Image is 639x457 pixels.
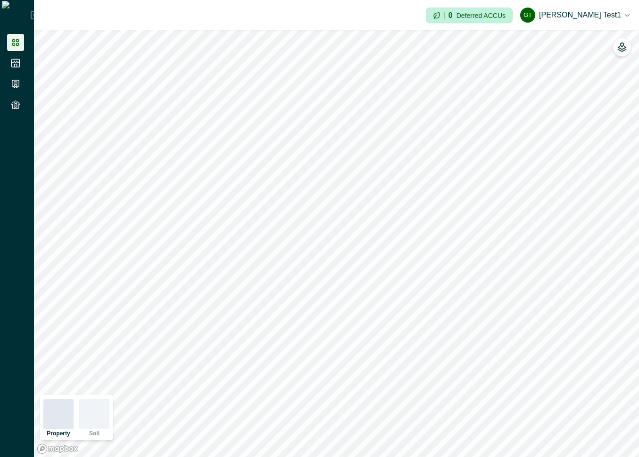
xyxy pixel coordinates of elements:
p: Soil [89,431,100,436]
p: Property [47,431,70,436]
p: 0 [448,12,453,19]
p: Deferred ACCUs [456,12,506,19]
button: Gayathri test1[PERSON_NAME] test1 [520,4,630,26]
a: Mapbox logo [37,443,78,454]
canvas: Map [34,30,639,457]
img: Logo [2,1,31,29]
